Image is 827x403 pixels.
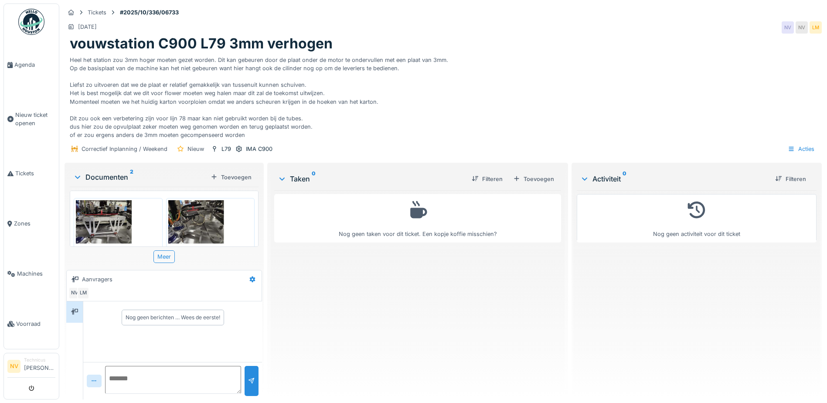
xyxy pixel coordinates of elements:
[246,145,272,153] div: IMA C900
[580,174,768,184] div: Activiteit
[116,8,182,17] strong: #2025/10/336/06733
[280,198,555,239] div: Nog geen taken voor dit ticket. Een kopje koffie misschien?
[70,35,333,52] h1: vouwstation C900 L79 3mm verhogen
[782,21,794,34] div: NV
[18,9,44,35] img: Badge_color-CXgf-gQk.svg
[82,145,167,153] div: Correctief Inplanning / Weekend
[468,173,506,185] div: Filteren
[4,249,59,299] a: Machines
[130,172,133,182] sup: 2
[76,200,160,248] img: 7351qnzb9rscsfk5hjz2jkr0i16h
[15,169,55,178] span: Tickets
[73,172,207,182] div: Documenten
[153,250,175,263] div: Meer
[278,174,465,184] div: Taken
[4,198,59,249] a: Zones
[14,61,55,69] span: Agenda
[126,314,220,321] div: Nog geen berichten … Wees de eerste!
[78,23,97,31] div: [DATE]
[88,8,106,17] div: Tickets
[82,275,112,283] div: Aanvragers
[623,174,626,184] sup: 0
[207,171,255,183] div: Toevoegen
[15,111,55,127] span: Nieuw ticket openen
[16,320,55,328] span: Voorraad
[17,270,55,278] span: Machines
[784,143,818,155] div: Acties
[4,148,59,198] a: Tickets
[4,90,59,148] a: Nieuw ticket openen
[24,357,55,363] div: Technicus
[582,198,811,239] div: Nog geen activiteit voor dit ticket
[4,299,59,349] a: Voorraad
[77,287,89,299] div: LM
[312,174,316,184] sup: 0
[168,200,253,248] img: qoxp96i1f0d1sw4o39hsxip6i70d
[4,40,59,90] a: Agenda
[510,173,558,185] div: Toevoegen
[221,145,231,153] div: L79
[796,21,808,34] div: NV
[68,287,81,299] div: NV
[24,357,55,376] li: [PERSON_NAME]
[14,219,55,228] span: Zones
[7,360,20,373] li: NV
[70,52,817,140] div: Heel het station zou 3mm hoger moeten gezet worden. Dit kan gebeuren door de plaat onder de motor...
[187,145,204,153] div: Nieuw
[810,21,822,34] div: LM
[772,173,810,185] div: Filteren
[7,357,55,378] a: NV Technicus[PERSON_NAME]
